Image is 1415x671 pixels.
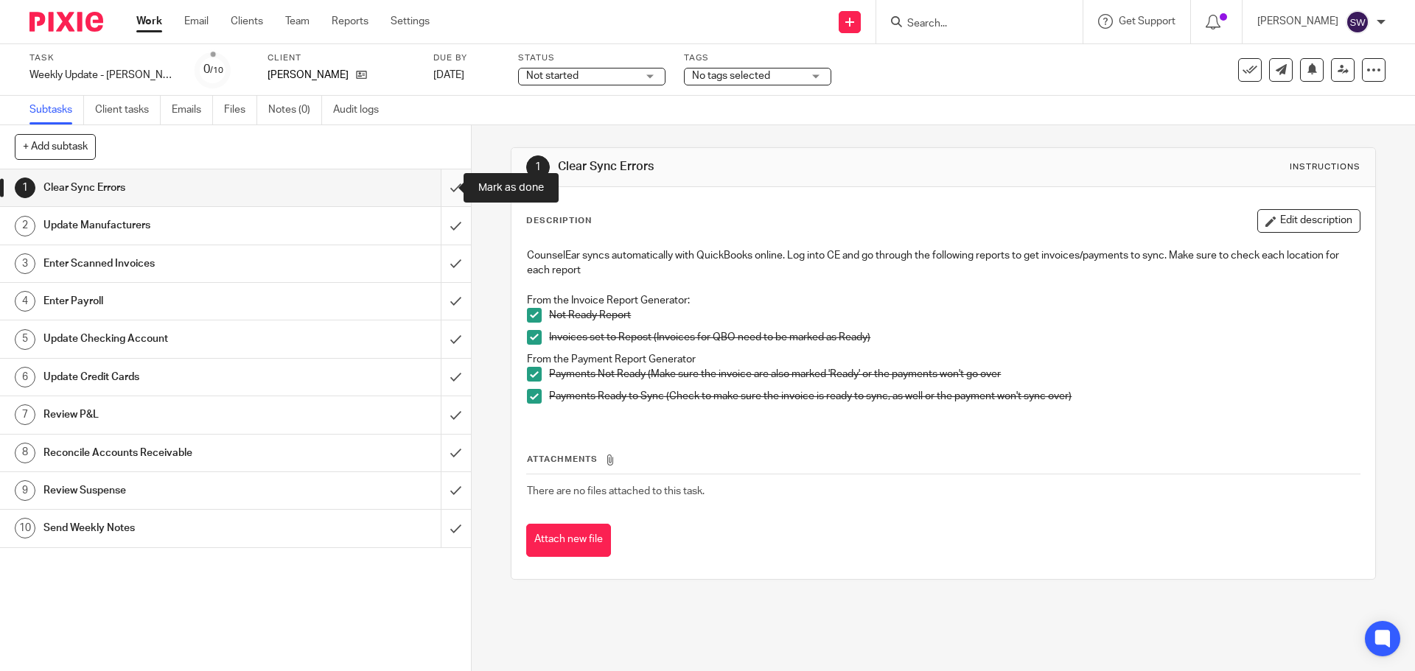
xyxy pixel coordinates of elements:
[29,68,177,82] div: Weekly Update - [PERSON_NAME]
[43,214,298,236] h1: Update Manufacturers
[526,155,550,179] div: 1
[15,291,35,312] div: 4
[527,455,598,463] span: Attachments
[1346,10,1369,34] img: svg%3E
[692,71,770,81] span: No tags selected
[558,159,975,175] h1: Clear Sync Errors
[549,367,1359,382] p: Payments Not Ready (Make sure the invoice are also marked 'Ready' or the payments won't go over
[549,330,1359,345] p: Invoices set to Repost (Invoices for QBO need to be marked as Ready)
[15,329,35,350] div: 5
[43,366,298,388] h1: Update Credit Cards
[184,14,209,29] a: Email
[95,96,161,124] a: Client tasks
[43,177,298,199] h1: Clear Sync Errors
[15,518,35,538] div: 10
[268,68,349,82] p: [PERSON_NAME]
[1257,14,1338,29] p: [PERSON_NAME]
[1257,209,1360,233] button: Edit description
[527,486,705,496] span: There are no files attached to this task.
[518,52,665,64] label: Status
[231,14,263,29] a: Clients
[526,215,592,227] p: Description
[15,404,35,425] div: 7
[527,248,1359,278] p: CounselEar syncs automatically with QuickBooks online. Log into CE and go through the following r...
[29,68,177,82] div: Weekly Update - Kelly
[433,70,464,80] span: [DATE]
[268,96,322,124] a: Notes (0)
[43,442,298,464] h1: Reconcile Accounts Receivable
[43,404,298,426] h1: Review P&L
[549,308,1359,323] p: Not Ready Report
[333,96,390,124] a: Audit logs
[15,367,35,387] div: 6
[15,253,35,274] div: 3
[15,443,35,463] div: 8
[15,216,35,236] div: 2
[526,524,611,557] button: Attach new file
[285,14,310,29] a: Team
[43,253,298,275] h1: Enter Scanned Invoices
[332,14,368,29] a: Reports
[549,389,1359,404] p: Payments Ready to Sync (Check to make sure the invoice is ready to sync, as well or the payment w...
[1119,16,1175,27] span: Get Support
[29,12,103,32] img: Pixie
[172,96,213,124] a: Emails
[29,52,177,64] label: Task
[43,479,298,502] h1: Review Suspense
[15,178,35,198] div: 1
[210,66,223,74] small: /10
[391,14,430,29] a: Settings
[268,52,415,64] label: Client
[1290,161,1360,173] div: Instructions
[43,517,298,539] h1: Send Weekly Notes
[15,480,35,501] div: 9
[906,18,1038,31] input: Search
[203,61,223,78] div: 0
[684,52,831,64] label: Tags
[224,96,257,124] a: Files
[433,52,500,64] label: Due by
[15,134,96,159] button: + Add subtask
[43,328,298,350] h1: Update Checking Account
[527,352,1359,367] p: From the Payment Report Generator
[527,293,1359,308] p: From the Invoice Report Generator:
[43,290,298,312] h1: Enter Payroll
[526,71,579,81] span: Not started
[136,14,162,29] a: Work
[29,96,84,124] a: Subtasks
